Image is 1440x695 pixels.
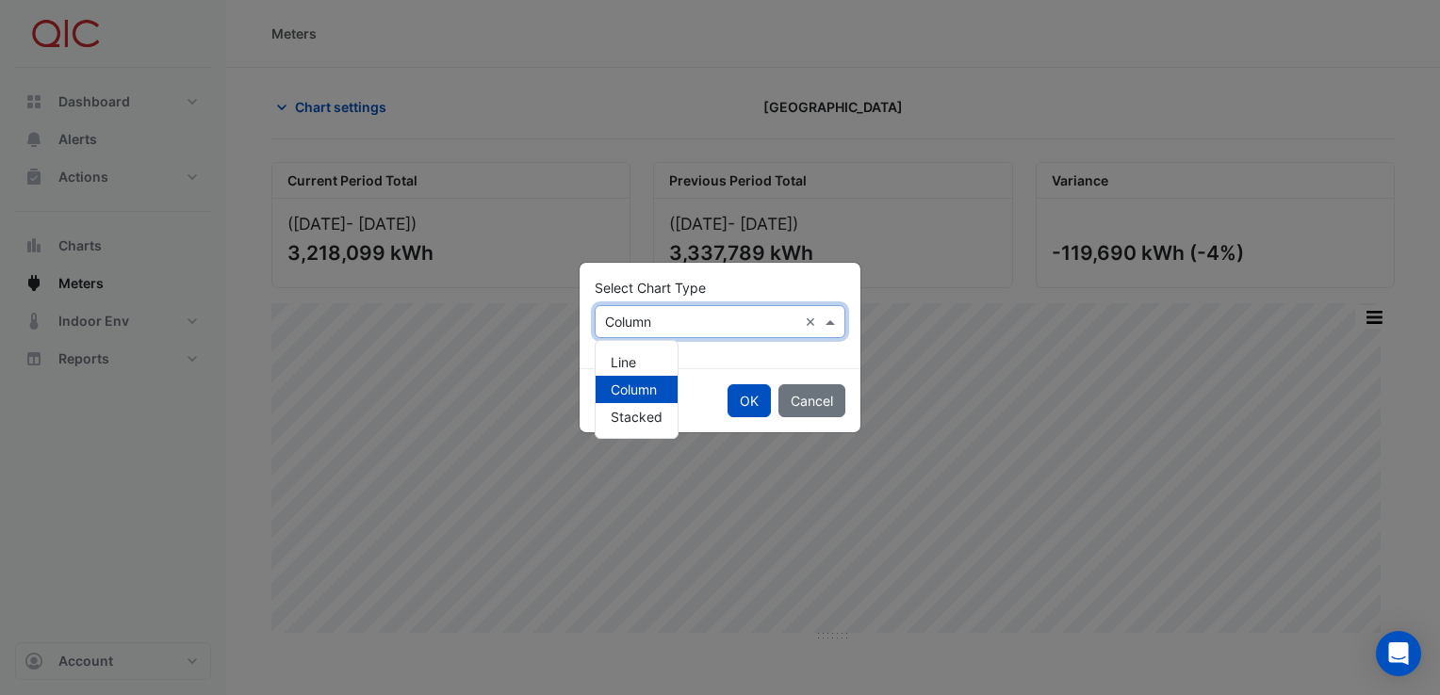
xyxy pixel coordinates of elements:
span: Line [611,354,636,370]
span: Clear [805,312,821,331]
label: Select Chart Type [595,278,706,298]
button: OK [728,384,771,417]
div: Open Intercom Messenger [1376,631,1421,676]
button: Cancel [778,384,845,417]
span: Column [611,381,657,397]
ng-dropdown-panel: Options list [595,340,679,439]
span: Stacked [611,409,663,425]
